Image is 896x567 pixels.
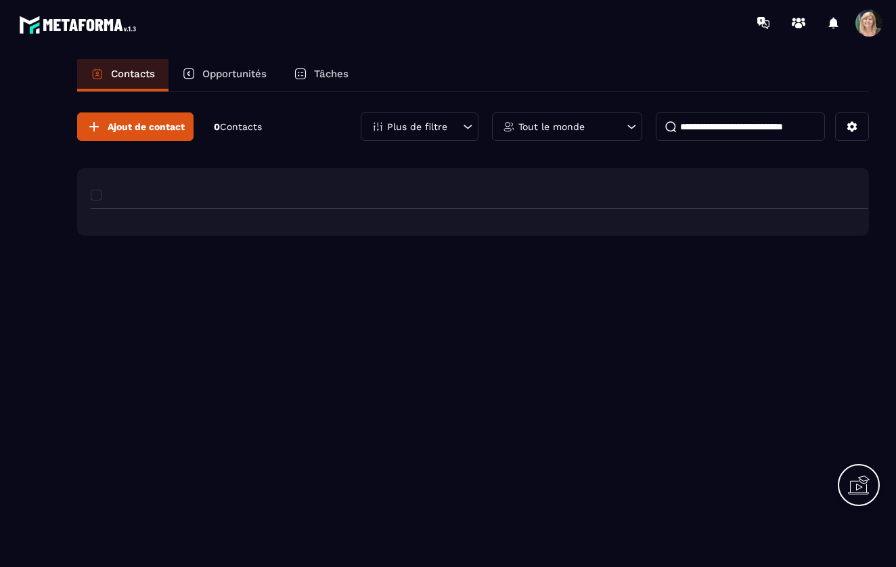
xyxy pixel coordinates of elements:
[518,122,585,131] p: Tout le monde
[220,121,262,132] span: Contacts
[19,12,141,37] img: logo
[202,68,267,80] p: Opportunités
[77,112,194,141] button: Ajout de contact
[169,59,280,91] a: Opportunités
[77,59,169,91] a: Contacts
[387,122,447,131] p: Plus de filtre
[314,68,349,80] p: Tâches
[214,121,262,133] p: 0
[111,68,155,80] p: Contacts
[108,120,185,133] span: Ajout de contact
[280,59,362,91] a: Tâches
